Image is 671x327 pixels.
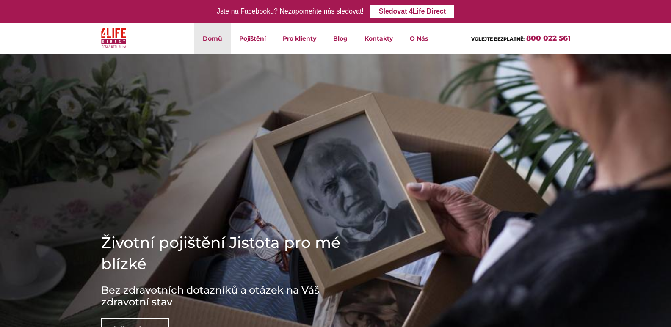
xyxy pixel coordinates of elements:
[101,232,355,274] h1: Životní pojištění Jistota pro mé blízké
[101,26,127,50] img: 4Life Direct Česká republika logo
[217,5,364,18] div: Jste na Facebooku? Nezapomeňte nás sledovat!
[370,5,454,18] a: Sledovat 4Life Direct
[356,23,401,54] a: Kontakty
[325,23,356,54] a: Blog
[471,36,525,42] span: VOLEJTE BEZPLATNĚ:
[526,34,571,42] a: 800 022 561
[101,284,355,308] h3: Bez zdravotních dotazníků a otázek na Váš zdravotní stav
[194,23,231,54] a: Domů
